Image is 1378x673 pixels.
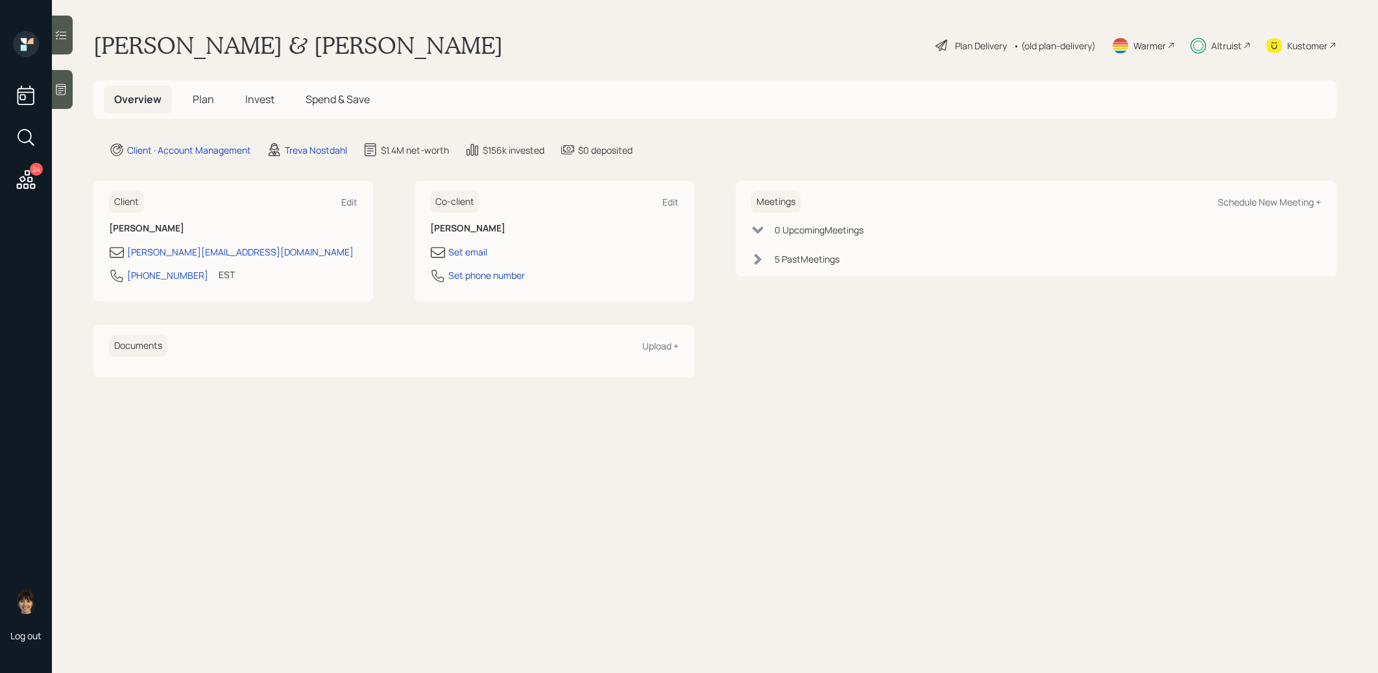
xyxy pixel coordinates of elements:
[341,196,357,208] div: Edit
[430,223,679,234] h6: [PERSON_NAME]
[775,252,840,266] div: 5 Past Meeting s
[751,191,801,213] h6: Meetings
[127,245,354,259] div: [PERSON_NAME][EMAIL_ADDRESS][DOMAIN_NAME]
[955,39,1007,53] div: Plan Delivery
[109,223,357,234] h6: [PERSON_NAME]
[109,191,144,213] h6: Client
[1133,39,1166,53] div: Warmer
[1218,196,1321,208] div: Schedule New Meeting +
[1013,39,1096,53] div: • (old plan-delivery)
[193,92,214,106] span: Plan
[93,31,503,60] h1: [PERSON_NAME] & [PERSON_NAME]
[430,191,479,213] h6: Co-client
[1287,39,1327,53] div: Kustomer
[662,196,679,208] div: Edit
[30,163,43,176] div: 24
[13,588,39,614] img: treva-nostdahl-headshot.png
[381,143,449,157] div: $1.4M net-worth
[1211,39,1242,53] div: Altruist
[642,340,679,352] div: Upload +
[245,92,274,106] span: Invest
[285,143,347,157] div: Treva Nostdahl
[127,268,208,282] div: [PHONE_NUMBER]
[127,143,251,157] div: Client · Account Management
[219,268,235,281] div: EST
[448,245,487,259] div: Set email
[483,143,544,157] div: $156k invested
[775,223,864,237] div: 0 Upcoming Meeting s
[109,335,167,357] h6: Documents
[448,268,525,282] div: Set phone number
[10,630,42,642] div: Log out
[578,143,633,157] div: $0 deposited
[114,92,162,106] span: Overview
[306,92,370,106] span: Spend & Save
